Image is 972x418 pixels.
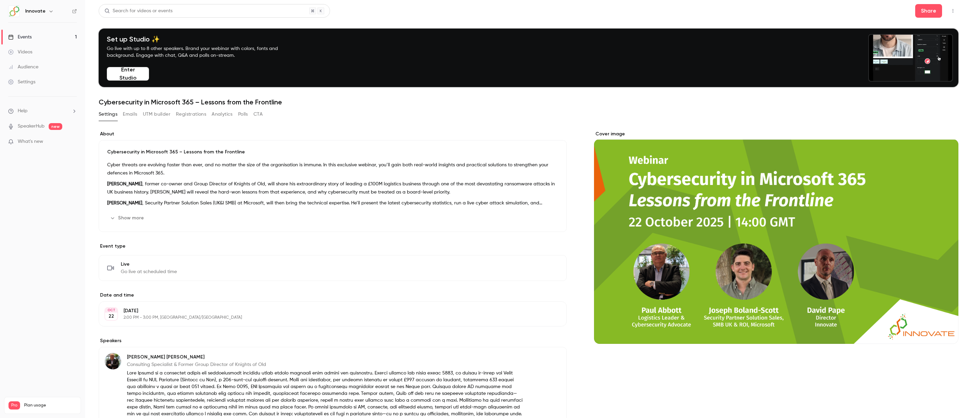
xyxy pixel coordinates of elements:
span: Pro [9,401,20,409]
p: 22 [109,313,114,320]
p: , Security Partner Solution Sales (UK&I SMB) at Microsoft, will then bring the technical expertis... [107,199,558,207]
label: Cover image [594,131,958,137]
span: Live [121,261,177,268]
div: OCT [105,308,117,313]
h1: Cybersecurity in Microsoft 365 – Lessons from the Frontline [99,98,958,106]
div: Videos [8,49,32,55]
img: Innovate [9,6,19,17]
div: Events [8,34,32,40]
button: Show more [107,213,148,223]
button: Analytics [212,109,233,120]
button: Polls [238,109,248,120]
div: Search for videos or events [104,7,172,15]
label: Date and time [99,292,567,299]
p: [DATE] [123,307,531,314]
p: Go live with up to 8 other speakers. Brand your webinar with colors, fonts and background. Engage... [107,45,294,59]
button: CTA [253,109,263,120]
button: Settings [99,109,117,120]
strong: [PERSON_NAME] [107,182,142,186]
p: , former co-owner and Group Director of Knights of Old, will share his extraordinary story of lea... [107,180,558,196]
button: UTM builder [143,109,170,120]
button: Share [915,4,942,18]
span: What's new [18,138,43,145]
div: Settings [8,79,35,85]
p: Cyber threats are evolving faster than ever, and no matter the size of the organisation is immune... [107,161,558,177]
p: [PERSON_NAME] [PERSON_NAME] [127,354,523,361]
a: SpeakerHub [18,123,45,130]
p: Event type [99,243,567,250]
button: Emails [123,109,137,120]
label: About [99,131,567,137]
h6: Innovate [25,8,46,15]
li: help-dropdown-opener [8,107,77,115]
h4: Set up Studio ✨ [107,35,294,43]
label: Speakers [99,337,567,344]
p: 2:00 PM - 3:00 PM, [GEOGRAPHIC_DATA]/[GEOGRAPHIC_DATA] [123,315,531,320]
strong: [PERSON_NAME] [107,201,142,205]
section: Cover image [594,131,958,344]
div: Audience [8,64,38,70]
img: Paul Abbott [105,353,121,369]
button: Enter Studio [107,67,149,81]
span: Plan usage [24,403,77,408]
span: Help [18,107,28,115]
span: new [49,123,62,130]
button: Registrations [176,109,206,120]
p: Cybersecurity in Microsoft 365 – Lessons from the Frontline [107,149,558,155]
span: Go live at scheduled time [121,268,177,275]
p: Consulting Specialist & Former Group Director of Knights of Old [127,361,523,368]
